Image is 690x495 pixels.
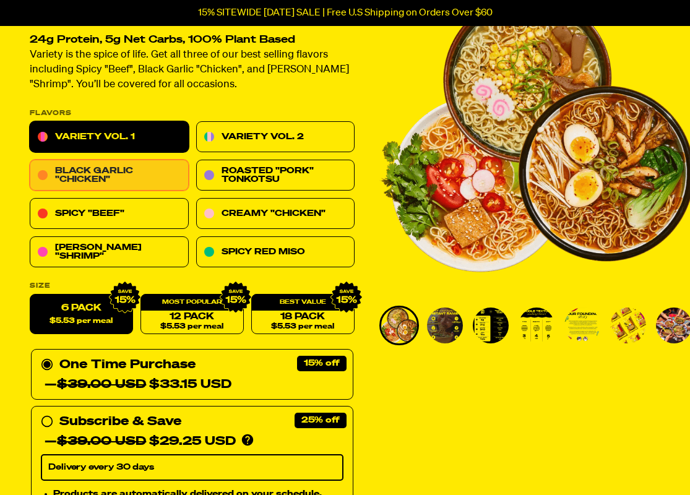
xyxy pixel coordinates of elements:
[30,122,189,153] a: Variety Vol. 1
[30,283,355,290] label: Size
[30,48,355,93] p: Variety is the spice of life. Get all three of our best selling flavors including Spicy "Beef", B...
[473,308,509,343] img: Variety Vol. 1
[196,199,355,230] a: Creamy "Chicken"
[220,282,252,314] img: IMG_9632.png
[196,237,355,268] a: Spicy Red Miso
[30,160,189,191] a: Black Garlic "Chicken"
[251,295,355,335] a: 18 Pack$5.53 per meal
[30,199,189,230] a: Spicy "Beef"
[160,323,223,331] span: $5.53 per meal
[30,237,189,268] a: [PERSON_NAME] "Shrimp"
[564,308,600,343] img: Variety Vol. 1
[196,160,355,191] a: Roasted "Pork" Tonkotsu
[59,412,181,432] div: Subscribe & Save
[610,308,646,343] img: Variety Vol. 1
[425,306,465,345] li: Go to slide 2
[30,110,355,117] p: Flavors
[57,436,146,448] del: $39.00 USD
[563,306,602,345] li: Go to slide 5
[30,295,133,335] label: 6 Pack
[471,306,511,345] li: Go to slide 3
[45,432,236,452] div: — $29.25 USD
[608,306,648,345] li: Go to slide 6
[57,379,146,391] del: $39.00 USD
[41,355,343,395] div: One Time Purchase
[41,455,343,481] select: Subscribe & Save —$39.00 USD$29.25 USD Products are automatically delivered on your schedule. No ...
[30,35,355,46] h2: 24g Protein, 5g Net Carbs, 100% Plant Based
[271,323,334,331] span: $5.53 per meal
[140,295,244,335] a: 12 Pack$5.53 per meal
[330,282,363,314] img: IMG_9632.png
[45,375,231,395] div: — $33.15 USD
[519,308,554,343] img: Variety Vol. 1
[381,308,417,343] img: Variety Vol. 1
[379,306,419,345] li: Go to slide 1
[198,7,493,19] p: 15% SITEWIDE [DATE] SALE | Free U.S Shipping on Orders Over $60
[109,282,141,314] img: IMG_9632.png
[50,317,113,325] span: $5.53 per meal
[427,308,463,343] img: Variety Vol. 1
[517,306,556,345] li: Go to slide 4
[196,122,355,153] a: Variety Vol. 2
